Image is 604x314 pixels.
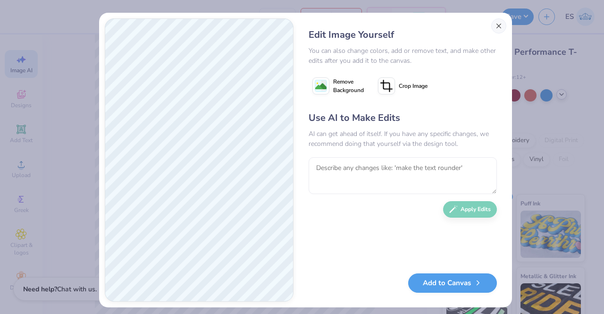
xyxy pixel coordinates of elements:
[399,82,428,90] span: Crop Image
[333,77,364,94] span: Remove Background
[374,74,433,98] button: Crop Image
[309,74,368,98] button: Remove Background
[309,46,497,66] div: You can also change colors, add or remove text, and make other edits after you add it to the canvas.
[309,129,497,149] div: AI can get ahead of itself. If you have any specific changes, we recommend doing that yourself vi...
[309,28,497,42] div: Edit Image Yourself
[408,273,497,293] button: Add to Canvas
[491,18,506,34] button: Close
[309,111,497,125] div: Use AI to Make Edits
